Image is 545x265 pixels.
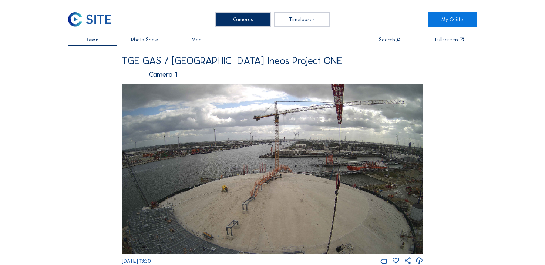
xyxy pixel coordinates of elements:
a: C-SITE Logo [68,12,117,27]
img: Image [122,84,423,254]
div: Cameras [215,12,271,27]
span: [DATE] 13:30 [122,258,151,264]
a: My C-Site [428,12,477,27]
span: Map [192,37,202,43]
div: Camera 1 [122,71,423,78]
div: TGE GAS / [GEOGRAPHIC_DATA] Ineos Project ONE [122,56,423,66]
div: Fullscreen [435,37,458,43]
span: Feed [87,37,99,43]
img: C-SITE Logo [68,12,111,27]
span: Photo Show [131,37,158,43]
div: Timelapses [274,12,330,27]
